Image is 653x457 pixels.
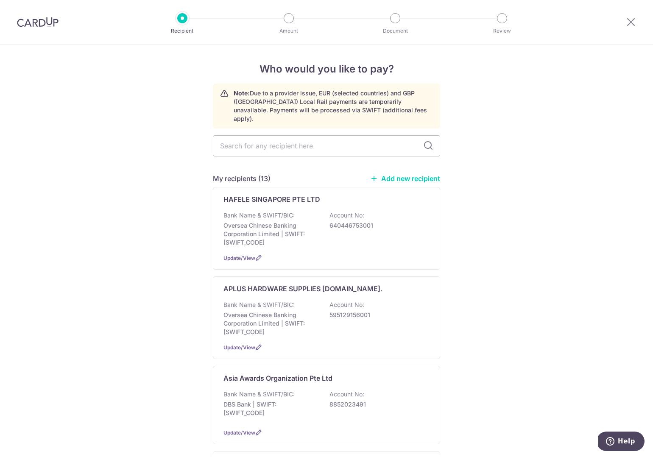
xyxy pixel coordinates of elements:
a: Update/View [223,429,255,436]
a: Update/View [223,255,255,261]
p: Document [364,27,427,35]
p: Account No: [329,301,364,309]
a: Update/View [223,344,255,351]
p: Recipient [151,27,214,35]
p: DBS Bank | SWIFT: [SWIFT_CODE] [223,400,318,417]
p: Asia Awards Organization Pte Ltd [223,373,332,383]
p: Review [471,27,533,35]
strong: Note: [234,89,250,97]
input: Search for any recipient here [213,135,440,156]
p: 595129156001 [329,311,424,319]
p: Due to a provider issue, EUR (selected countries) and GBP ([GEOGRAPHIC_DATA]) Local Rail payments... [234,89,433,123]
p: Bank Name & SWIFT/BIC: [223,390,295,398]
p: Bank Name & SWIFT/BIC: [223,211,295,220]
h4: Who would you like to pay? [213,61,440,77]
p: Amount [257,27,320,35]
p: Oversea Chinese Banking Corporation Limited | SWIFT: [SWIFT_CODE] [223,311,318,336]
p: 8852023491 [329,400,424,409]
p: HAFELE SINGAPORE PTE LTD [223,194,320,204]
p: APLUS HARDWARE SUPPLIES [DOMAIN_NAME]. [223,284,382,294]
p: 640446753001 [329,221,424,230]
h5: My recipients (13) [213,173,271,184]
p: Bank Name & SWIFT/BIC: [223,301,295,309]
p: Oversea Chinese Banking Corporation Limited | SWIFT: [SWIFT_CODE] [223,221,318,247]
p: Account No: [329,390,364,398]
p: Account No: [329,211,364,220]
iframe: Opens a widget where you can find more information [598,432,645,453]
a: Add new recipient [370,174,440,183]
img: CardUp [17,17,59,27]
